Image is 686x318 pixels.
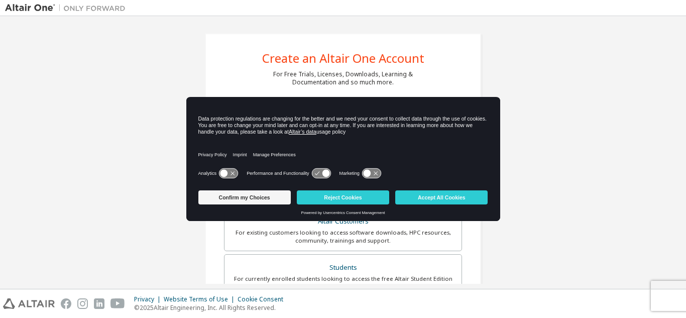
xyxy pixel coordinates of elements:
img: facebook.svg [61,298,71,309]
div: Students [231,261,455,275]
img: instagram.svg [77,298,88,309]
div: For Free Trials, Licenses, Downloads, Learning & Documentation and so much more. [273,70,413,86]
img: altair_logo.svg [3,298,55,309]
div: Cookie Consent [238,295,289,303]
img: Altair One [5,3,131,13]
div: Privacy [134,295,164,303]
img: linkedin.svg [94,298,104,309]
div: Create an Altair One Account [262,52,424,64]
p: © 2025 Altair Engineering, Inc. All Rights Reserved. [134,303,289,312]
div: Website Terms of Use [164,295,238,303]
img: youtube.svg [110,298,125,309]
div: Altair Customers [231,215,455,229]
div: For currently enrolled students looking to access the free Altair Student Edition bundle and all ... [231,275,455,291]
div: For existing customers looking to access software downloads, HPC resources, community, trainings ... [231,229,455,245]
